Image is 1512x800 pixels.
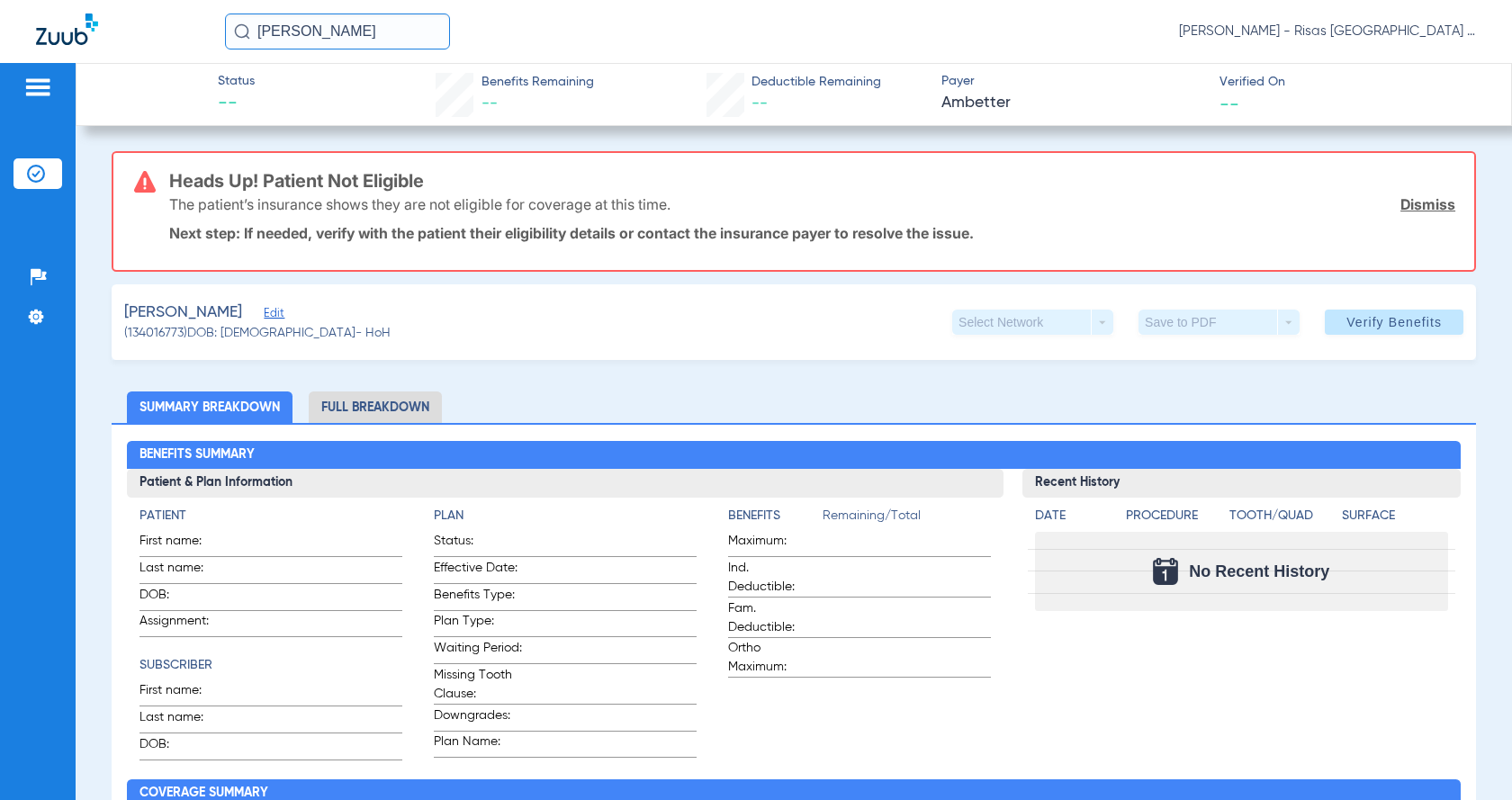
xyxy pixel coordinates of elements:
h4: Benefits [728,507,823,526]
span: Ind. Deductible: [728,559,816,597]
span: Edit [264,307,280,324]
span: Status: [434,532,522,556]
span: DOB: [139,586,228,610]
span: DOB: [139,735,228,760]
h4: Plan [434,507,697,526]
span: Last name: [139,708,228,733]
span: Payer [941,72,1204,91]
app-breakdown-title: Procedure [1126,507,1223,532]
span: Ortho Maximum: [728,639,816,677]
span: Benefits Type: [434,586,522,610]
span: Status [218,72,255,91]
span: -- [1219,94,1239,112]
span: Ambetter [941,92,1204,114]
h4: Date [1035,507,1111,526]
span: [PERSON_NAME] [124,301,242,324]
span: Maximum: [728,532,816,556]
span: (134016773) DOB: [DEMOGRAPHIC_DATA] - HoH [124,324,391,343]
span: First name: [139,681,228,706]
span: Fam. Deductible: [728,599,816,637]
img: error-icon [134,171,156,193]
h4: Subscriber [139,656,402,675]
span: Verified On [1219,73,1482,92]
span: Downgrades: [434,706,522,731]
span: Plan Name: [434,733,522,757]
span: Assignment: [139,612,228,636]
app-breakdown-title: Benefits [728,507,823,532]
span: No Recent History [1189,562,1329,580]
span: -- [481,95,498,112]
app-breakdown-title: Date [1035,507,1111,532]
img: Calendar [1153,558,1178,585]
a: Dismiss [1400,195,1455,213]
span: Deductible Remaining [751,73,881,92]
span: -- [751,95,768,112]
p: Next step: If needed, verify with the patient their eligibility details or contact the insurance ... [169,224,1455,242]
span: -- [218,92,255,117]
img: Zuub Logo [36,13,98,45]
span: Waiting Period: [434,639,522,663]
iframe: Chat Widget [1422,714,1512,800]
img: hamburger-icon [23,76,52,98]
span: Benefits Remaining [481,73,594,92]
h3: Patient & Plan Information [127,469,1003,498]
span: Last name: [139,559,228,583]
img: Search Icon [234,23,250,40]
h3: Heads Up! Patient Not Eligible [169,172,1455,190]
span: Remaining/Total [823,507,991,532]
app-breakdown-title: Surface [1342,507,1448,532]
li: Summary Breakdown [127,391,292,423]
h4: Patient [139,507,402,526]
span: [PERSON_NAME] - Risas [GEOGRAPHIC_DATA] General [1179,22,1476,40]
h4: Tooth/Quad [1229,507,1336,526]
button: Verify Benefits [1325,310,1463,335]
span: Effective Date: [434,559,522,583]
span: Verify Benefits [1346,315,1442,329]
h4: Surface [1342,507,1448,526]
span: Plan Type: [434,612,522,636]
input: Search for patients [225,13,450,49]
li: Full Breakdown [309,391,442,423]
h2: Benefits Summary [127,441,1460,470]
h4: Procedure [1126,507,1223,526]
span: First name: [139,532,228,556]
app-breakdown-title: Tooth/Quad [1229,507,1336,532]
h3: Recent History [1022,469,1461,498]
p: The patient’s insurance shows they are not eligible for coverage at this time. [169,195,670,213]
span: Missing Tooth Clause: [434,666,522,704]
